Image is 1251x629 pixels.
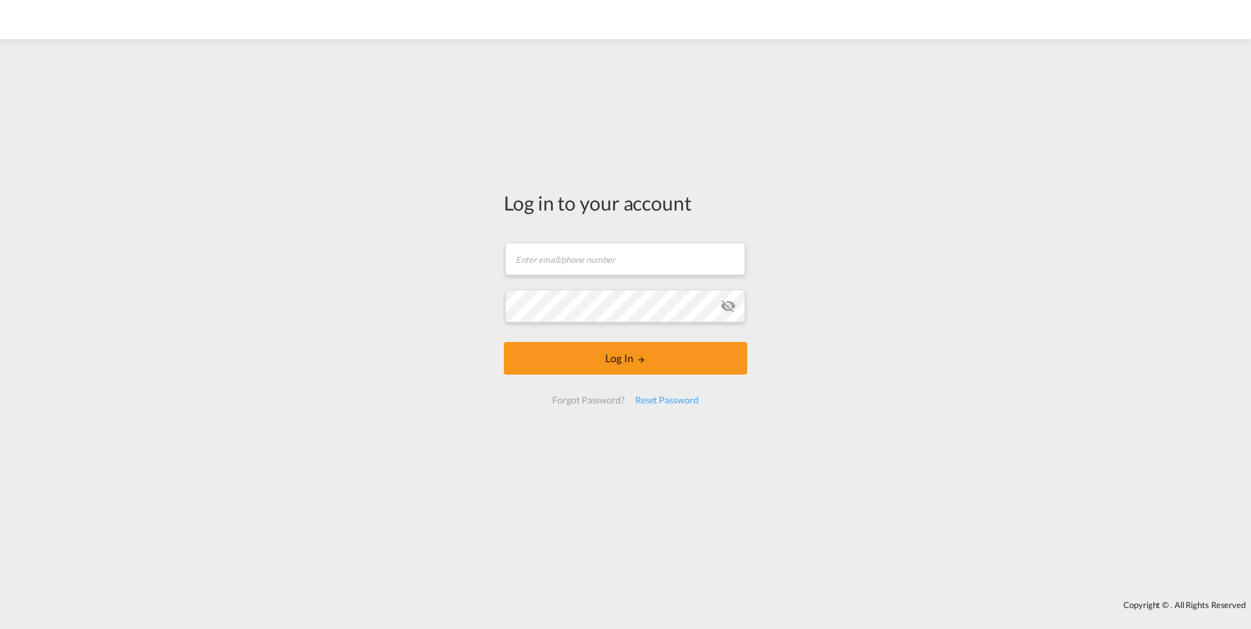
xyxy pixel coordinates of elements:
div: Reset Password [630,388,704,412]
div: Forgot Password? [547,388,629,412]
md-icon: icon-eye-off [720,298,736,314]
div: Log in to your account [504,189,747,216]
button: LOGIN [504,342,747,375]
input: Enter email/phone number [505,243,745,275]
